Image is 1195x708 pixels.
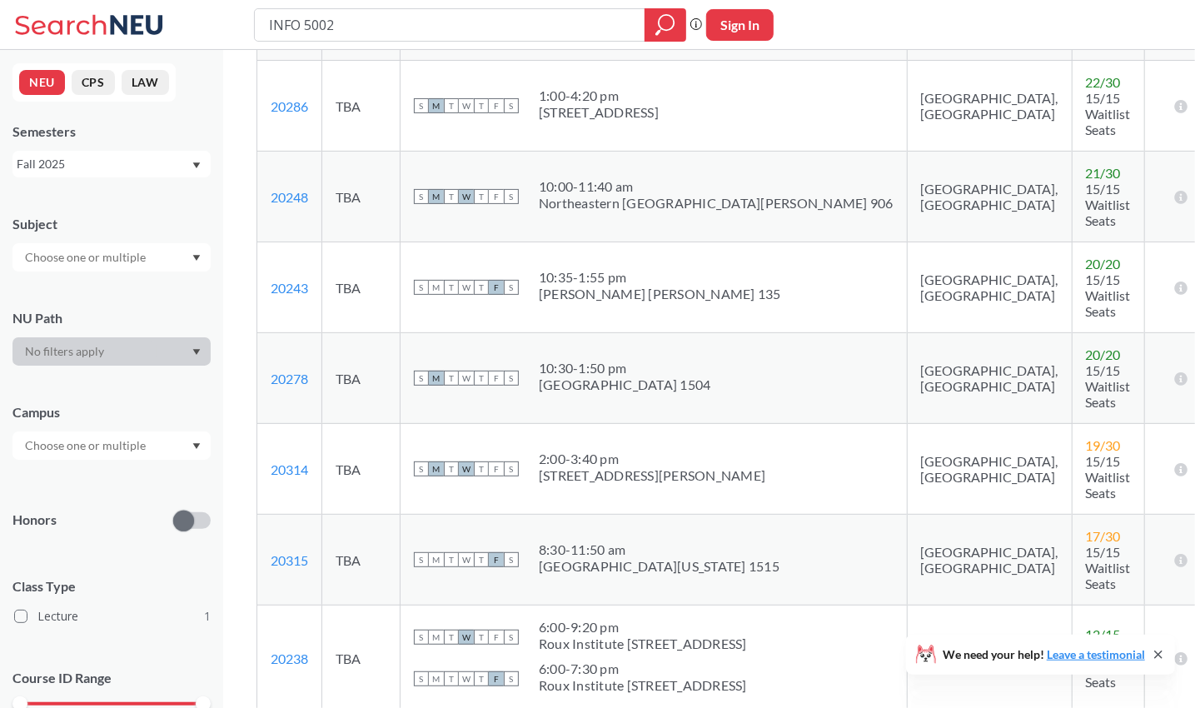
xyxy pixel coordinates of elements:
[504,461,519,476] span: S
[444,461,459,476] span: T
[12,243,211,272] div: Dropdown arrow
[1086,437,1121,453] span: 19 / 30
[907,152,1072,242] td: [GEOGRAPHIC_DATA], [GEOGRAPHIC_DATA]
[17,436,157,456] input: Choose one or multiple
[122,70,169,95] button: LAW
[539,286,781,302] div: [PERSON_NAME] [PERSON_NAME] 135
[474,280,489,295] span: T
[322,515,401,606] td: TBA
[489,461,504,476] span: F
[489,98,504,113] span: F
[504,671,519,686] span: S
[12,403,211,421] div: Campus
[539,360,711,376] div: 10:30 - 1:50 pm
[271,280,308,296] a: 20243
[539,541,779,558] div: 8:30 - 11:50 am
[429,461,444,476] span: M
[429,98,444,113] span: M
[539,87,659,104] div: 1:00 - 4:20 pm
[1047,647,1145,661] a: Leave a testimonial
[459,189,474,204] span: W
[539,269,781,286] div: 10:35 - 1:55 pm
[489,280,504,295] span: F
[539,376,711,393] div: [GEOGRAPHIC_DATA] 1504
[444,552,459,567] span: T
[907,61,1072,152] td: [GEOGRAPHIC_DATA], [GEOGRAPHIC_DATA]
[459,552,474,567] span: W
[12,122,211,141] div: Semesters
[414,280,429,295] span: S
[444,280,459,295] span: T
[645,8,686,42] div: magnifying glass
[414,671,429,686] span: S
[271,461,308,477] a: 20314
[17,155,191,173] div: Fall 2025
[12,669,211,688] p: Course ID Range
[459,371,474,386] span: W
[267,11,633,39] input: Class, professor, course number, "phrase"
[19,70,65,95] button: NEU
[429,189,444,204] span: M
[322,424,401,515] td: TBA
[459,98,474,113] span: W
[504,280,519,295] span: S
[1086,90,1131,137] span: 15/15 Waitlist Seats
[414,189,429,204] span: S
[706,9,774,41] button: Sign In
[459,671,474,686] span: W
[907,515,1072,606] td: [GEOGRAPHIC_DATA], [GEOGRAPHIC_DATA]
[72,70,115,95] button: CPS
[1086,181,1131,228] span: 15/15 Waitlist Seats
[192,443,201,450] svg: Dropdown arrow
[414,371,429,386] span: S
[1086,74,1121,90] span: 22 / 30
[1086,347,1121,362] span: 20 / 20
[444,98,459,113] span: T
[489,552,504,567] span: F
[14,606,211,627] label: Lecture
[539,195,894,212] div: Northeastern [GEOGRAPHIC_DATA][PERSON_NAME] 906
[504,189,519,204] span: S
[474,371,489,386] span: T
[271,371,308,386] a: 20278
[489,630,504,645] span: F
[12,577,211,596] span: Class Type
[429,552,444,567] span: M
[474,671,489,686] span: T
[1086,528,1121,544] span: 17 / 30
[474,461,489,476] span: T
[444,630,459,645] span: T
[459,280,474,295] span: W
[539,178,894,195] div: 10:00 - 11:40 am
[444,371,459,386] span: T
[271,98,308,114] a: 20286
[322,152,401,242] td: TBA
[12,215,211,233] div: Subject
[12,151,211,177] div: Fall 2025Dropdown arrow
[1086,256,1121,272] span: 20 / 20
[429,630,444,645] span: M
[1086,272,1131,319] span: 15/15 Waitlist Seats
[907,242,1072,333] td: [GEOGRAPHIC_DATA], [GEOGRAPHIC_DATA]
[489,671,504,686] span: F
[1086,453,1131,501] span: 15/15 Waitlist Seats
[474,98,489,113] span: T
[429,280,444,295] span: M
[539,661,747,677] div: 6:00 - 7:30 pm
[907,424,1072,515] td: [GEOGRAPHIC_DATA], [GEOGRAPHIC_DATA]
[271,189,308,205] a: 20248
[539,619,747,636] div: 6:00 - 9:20 pm
[414,552,429,567] span: S
[655,13,675,37] svg: magnifying glass
[943,649,1145,661] span: We need your help!
[539,677,747,694] div: Roux Institute [STREET_ADDRESS]
[322,61,401,152] td: TBA
[474,552,489,567] span: T
[459,630,474,645] span: W
[1086,626,1121,642] span: 12 / 15
[322,242,401,333] td: TBA
[489,371,504,386] span: F
[17,247,157,267] input: Choose one or multiple
[192,349,201,356] svg: Dropdown arrow
[12,337,211,366] div: Dropdown arrow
